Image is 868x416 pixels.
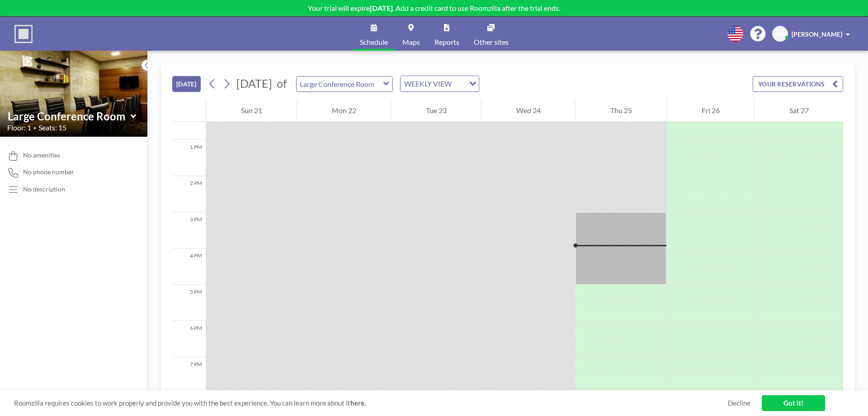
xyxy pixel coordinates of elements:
button: [DATE] [172,76,201,92]
div: 12 PM [172,104,206,140]
button: YOUR RESERVATIONS [753,76,843,92]
div: Thu 25 [576,99,666,122]
a: Decline [728,399,750,407]
span: KW [774,30,786,38]
img: organization-logo [14,25,33,43]
div: 7 PM [172,357,206,393]
span: No amenities [23,151,60,159]
a: Other sites [467,17,516,51]
div: 4 PM [172,249,206,285]
span: Seats: 15 [38,123,66,132]
div: Fri 26 [667,99,754,122]
span: of [277,77,287,91]
b: [DATE] [370,4,393,12]
span: Other sites [474,38,509,46]
a: here. [350,399,366,407]
div: 2 PM [172,176,206,212]
span: Floor: 1 [7,123,31,132]
div: Wed 24 [481,99,575,122]
span: No phone number [23,168,74,176]
a: Got it! [762,395,825,411]
div: No description [23,185,65,193]
a: Schedule [353,17,395,51]
div: Mon 22 [297,99,391,122]
div: Sun 21 [206,99,297,122]
input: Large Conference Room [8,110,131,123]
div: 5 PM [172,285,206,321]
div: 1 PM [172,140,206,176]
div: 3 PM [172,212,206,249]
span: [DATE] [236,77,272,90]
div: Tue 23 [391,99,481,122]
span: Reports [434,38,459,46]
input: Large Conference Room [297,77,383,91]
span: • [33,125,36,131]
input: Search for option [454,78,464,90]
a: Maps [395,17,427,51]
span: Maps [402,38,420,46]
span: WEEKLY VIEW [402,78,453,90]
span: Schedule [360,38,388,46]
div: Sat 27 [755,99,843,122]
span: Roomzilla requires cookies to work properly and provide you with the best experience. You can lea... [14,399,728,407]
div: Search for option [401,76,479,91]
div: 6 PM [172,321,206,357]
a: Reports [427,17,467,51]
span: [PERSON_NAME] [792,30,842,38]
